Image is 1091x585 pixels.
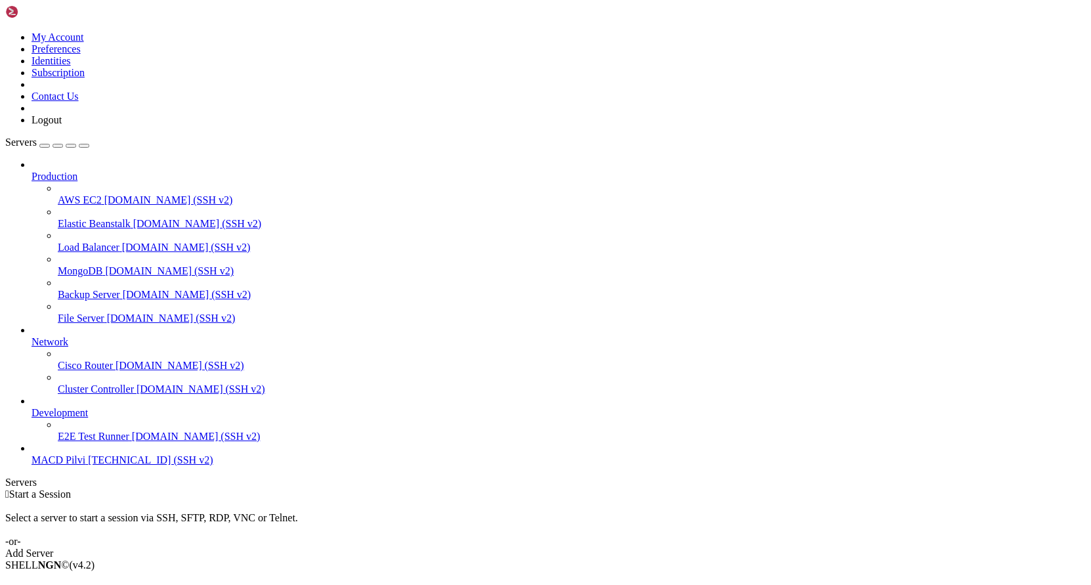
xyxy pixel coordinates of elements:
a: E2E Test Runner [DOMAIN_NAME] (SSH v2) [58,431,1086,443]
span: [DOMAIN_NAME] (SSH v2) [123,289,251,300]
li: Backup Server [DOMAIN_NAME] (SSH v2) [58,277,1086,301]
span: Network [32,336,68,347]
span: [DOMAIN_NAME] (SSH v2) [116,360,244,371]
span: Cluster Controller [58,383,134,395]
a: MACD Pilvi [TECHNICAL_ID] (SSH v2) [32,454,1086,466]
a: Elastic Beanstalk [DOMAIN_NAME] (SSH v2) [58,218,1086,230]
a: MongoDB [DOMAIN_NAME] (SSH v2) [58,265,1086,277]
span: [DOMAIN_NAME] (SSH v2) [122,242,251,253]
li: MACD Pilvi [TECHNICAL_ID] (SSH v2) [32,443,1086,466]
span: [DOMAIN_NAME] (SSH v2) [104,194,233,206]
a: Cisco Router [DOMAIN_NAME] (SSH v2) [58,360,1086,372]
span: [DOMAIN_NAME] (SSH v2) [107,313,236,324]
a: Preferences [32,43,81,54]
div: Servers [5,477,1086,488]
a: Identities [32,55,71,66]
span: Production [32,171,77,182]
span: 4.2.0 [70,559,95,571]
li: Development [32,395,1086,443]
a: Backup Server [DOMAIN_NAME] (SSH v2) [58,289,1086,301]
li: E2E Test Runner [DOMAIN_NAME] (SSH v2) [58,419,1086,443]
li: Network [32,324,1086,395]
a: Production [32,171,1086,183]
span: Load Balancer [58,242,119,253]
span: Elastic Beanstalk [58,218,131,229]
span: Servers [5,137,37,148]
span: Start a Session [9,488,71,500]
li: File Server [DOMAIN_NAME] (SSH v2) [58,301,1086,324]
a: Load Balancer [DOMAIN_NAME] (SSH v2) [58,242,1086,253]
span: SHELL © [5,559,95,571]
a: Development [32,407,1086,419]
li: Load Balancer [DOMAIN_NAME] (SSH v2) [58,230,1086,253]
li: MongoDB [DOMAIN_NAME] (SSH v2) [58,253,1086,277]
a: File Server [DOMAIN_NAME] (SSH v2) [58,313,1086,324]
a: My Account [32,32,84,43]
span: [DOMAIN_NAME] (SSH v2) [133,218,262,229]
span: [DOMAIN_NAME] (SSH v2) [105,265,234,276]
li: Cluster Controller [DOMAIN_NAME] (SSH v2) [58,372,1086,395]
span: AWS EC2 [58,194,102,206]
span: [TECHNICAL_ID] (SSH v2) [88,454,213,466]
li: Production [32,159,1086,324]
a: AWS EC2 [DOMAIN_NAME] (SSH v2) [58,194,1086,206]
li: Elastic Beanstalk [DOMAIN_NAME] (SSH v2) [58,206,1086,230]
span: Cisco Router [58,360,113,371]
span: Backup Server [58,289,120,300]
span: [DOMAIN_NAME] (SSH v2) [132,431,261,442]
a: Subscription [32,67,85,78]
div: Select a server to start a session via SSH, SFTP, RDP, VNC or Telnet. -or- [5,500,1086,548]
span:  [5,488,9,500]
li: AWS EC2 [DOMAIN_NAME] (SSH v2) [58,183,1086,206]
a: Contact Us [32,91,79,102]
img: Shellngn [5,5,81,18]
span: File Server [58,313,104,324]
a: Servers [5,137,89,148]
span: [DOMAIN_NAME] (SSH v2) [137,383,265,395]
a: Logout [32,114,62,125]
div: Add Server [5,548,1086,559]
span: E2E Test Runner [58,431,129,442]
b: NGN [38,559,62,571]
a: Network [32,336,1086,348]
span: MACD Pilvi [32,454,85,466]
span: Development [32,407,88,418]
li: Cisco Router [DOMAIN_NAME] (SSH v2) [58,348,1086,372]
span: MongoDB [58,265,102,276]
a: Cluster Controller [DOMAIN_NAME] (SSH v2) [58,383,1086,395]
